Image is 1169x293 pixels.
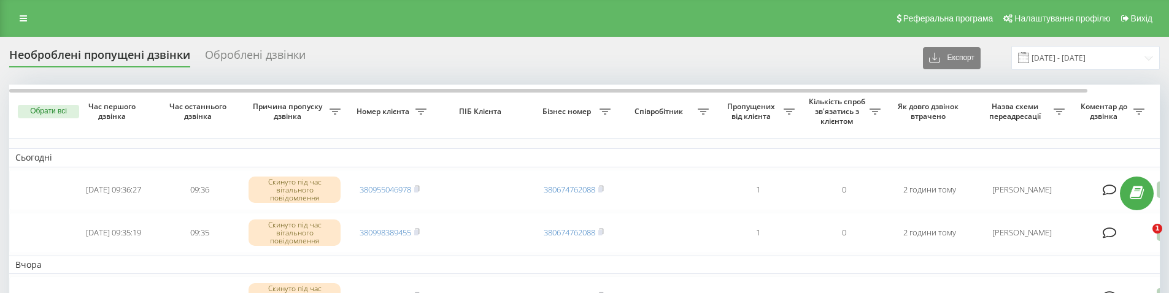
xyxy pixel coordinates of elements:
[923,47,981,69] button: Експорт
[9,48,190,67] div: Необроблені пропущені дзвінки
[249,177,341,204] div: Скинуто під час вітального повідомлення
[156,213,242,253] td: 09:35
[80,102,147,121] span: Час першого дзвінка
[1131,13,1152,23] span: Вихід
[801,170,887,210] td: 0
[715,170,801,210] td: 1
[249,219,341,246] div: Скинуто під час вітального повідомлення
[1127,224,1157,253] iframe: Intercom live chat
[156,170,242,210] td: 09:36
[249,102,330,121] span: Причина пропуску дзвінка
[360,227,411,238] a: 380998389455
[897,102,963,121] span: Як довго дзвінок втрачено
[205,48,306,67] div: Оброблені дзвінки
[807,97,870,126] span: Кількість спроб зв'язатись з клієнтом
[623,107,698,116] span: Співробітник
[973,213,1071,253] td: [PERSON_NAME]
[1014,13,1110,23] span: Налаштування профілю
[903,13,993,23] span: Реферальна програма
[544,227,595,238] a: 380674762088
[544,184,595,195] a: 380674762088
[979,102,1054,121] span: Назва схеми переадресації
[801,213,887,253] td: 0
[443,107,520,116] span: ПІБ Клієнта
[18,105,79,118] button: Обрати всі
[1152,224,1162,234] span: 1
[1077,102,1133,121] span: Коментар до дзвінка
[537,107,600,116] span: Бізнес номер
[71,213,156,253] td: [DATE] 09:35:19
[887,170,973,210] td: 2 години тому
[353,107,415,116] span: Номер клієнта
[887,213,973,253] td: 2 години тому
[71,170,156,210] td: [DATE] 09:36:27
[360,184,411,195] a: 380955046978
[973,170,1071,210] td: [PERSON_NAME]
[166,102,233,121] span: Час останнього дзвінка
[721,102,784,121] span: Пропущених від клієнта
[715,213,801,253] td: 1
